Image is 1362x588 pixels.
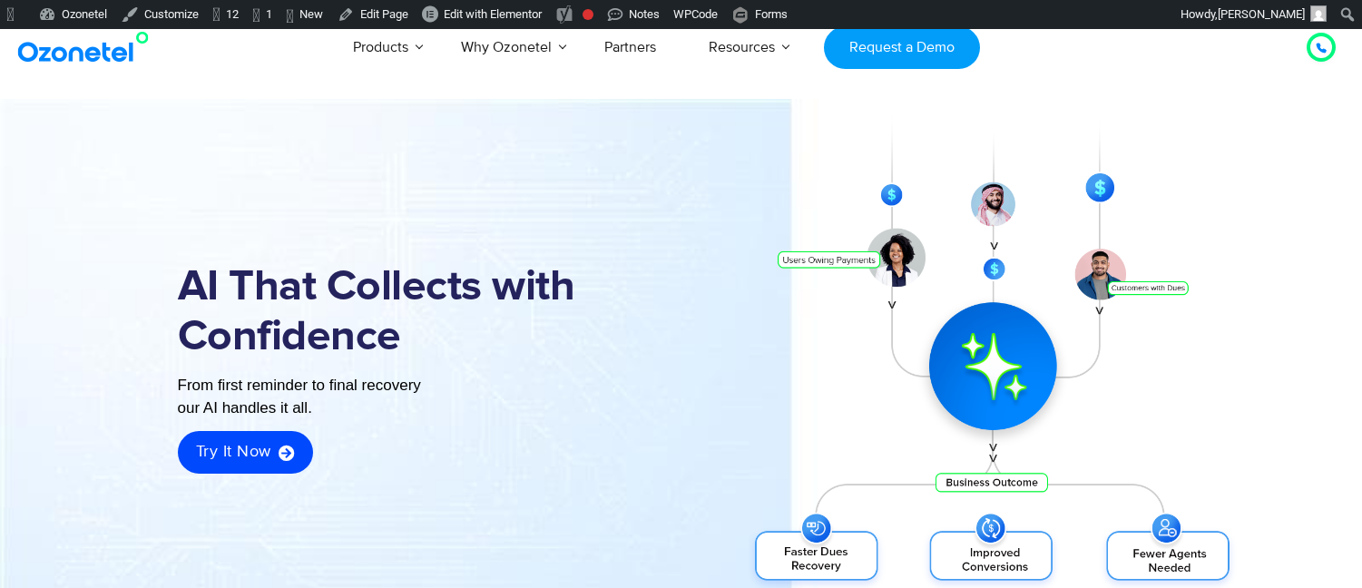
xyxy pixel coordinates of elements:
[196,442,271,462] span: Try it now
[435,17,578,77] a: Why Ozonetel
[682,17,801,77] a: Resources
[1218,7,1305,21] span: [PERSON_NAME]
[578,17,682,77] a: Partners
[444,7,542,21] span: Edit with Elementor
[824,26,979,69] a: Request a Demo
[583,9,593,20] div: Focus keyphrase not set
[178,262,693,362] h1: AI That Collects with Confidence
[327,17,435,77] a: Products
[178,374,693,419] div: From first reminder to final recovery our AI handles it all.
[178,431,313,474] a: Try it now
